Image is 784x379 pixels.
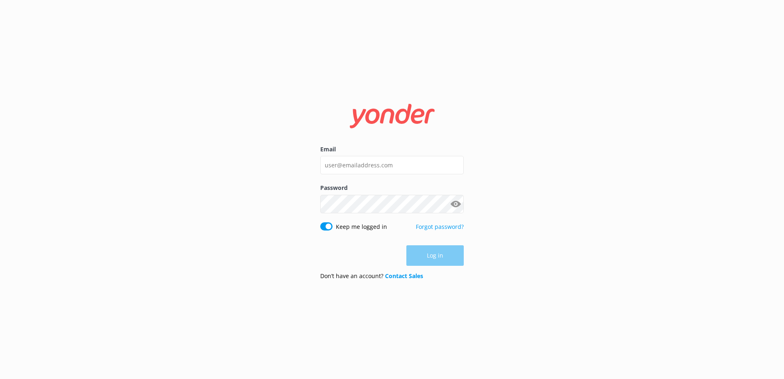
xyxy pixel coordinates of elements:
[320,272,423,281] p: Don’t have an account?
[336,222,387,231] label: Keep me logged in
[320,145,464,154] label: Email
[416,223,464,231] a: Forgot password?
[447,196,464,212] button: Show password
[385,272,423,280] a: Contact Sales
[320,156,464,174] input: user@emailaddress.com
[320,183,464,192] label: Password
